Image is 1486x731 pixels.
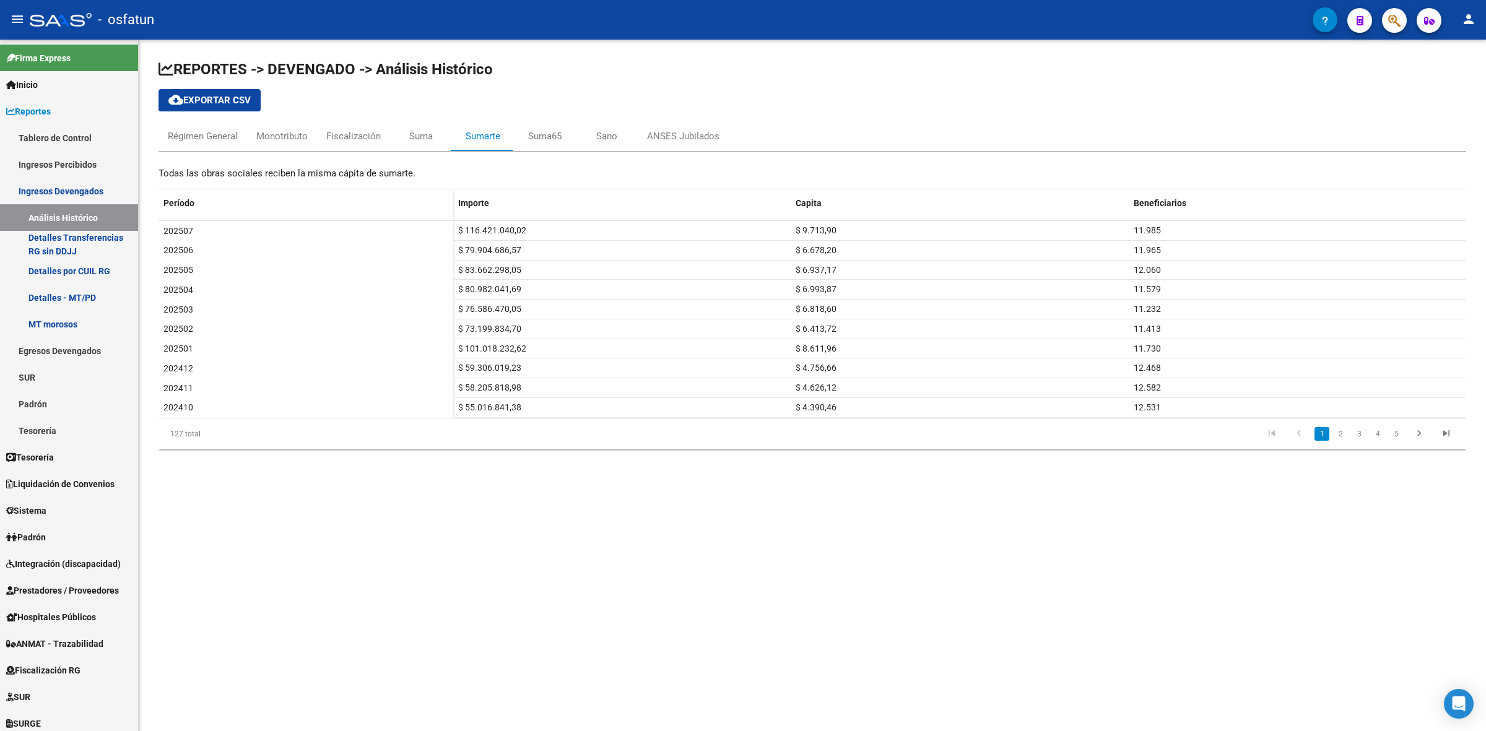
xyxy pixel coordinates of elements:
span: $ 76.586.470,05 [458,304,521,314]
span: 12.468 [1134,363,1161,373]
div: 127 total [159,418,418,449]
span: Liquidación de Convenios [6,477,115,491]
a: 3 [1352,427,1367,441]
div: Régimen General [168,129,238,143]
span: 11.730 [1134,344,1161,353]
span: Firma Express [6,51,71,65]
span: 202410 [163,402,193,412]
span: Beneficiarios [1134,198,1186,208]
span: $ 101.018.232,62 [458,344,526,353]
span: 11.413 [1134,324,1161,334]
span: 11.985 [1134,225,1161,235]
span: Exportar CSV [168,95,251,106]
mat-icon: cloud_download [168,92,183,107]
span: $ 4.626,12 [796,383,836,392]
div: Monotributo [256,129,308,143]
div: Suma65 [528,129,562,143]
span: 11.579 [1134,284,1161,294]
div: Suma [409,129,433,143]
span: Integración (discapacidad) [6,557,121,571]
span: $ 83.662.298,05 [458,265,521,275]
span: Prestadores / Proveedores [6,584,119,597]
datatable-header-cell: Beneficiarios [1129,190,1467,242]
span: Fiscalización RG [6,664,80,677]
a: go to first page [1260,427,1284,441]
span: 11.232 [1134,304,1161,314]
mat-icon: menu [10,12,25,27]
span: $ 80.982.041,69 [458,284,521,294]
div: Sano [596,129,617,143]
span: 12.060 [1134,265,1161,275]
span: 202507 [163,226,193,236]
span: $ 73.199.834,70 [458,324,521,334]
span: 202502 [163,324,193,334]
a: go to next page [1407,427,1431,441]
span: $ 6.993,87 [796,284,836,294]
span: 202412 [163,363,193,373]
li: page 3 [1350,423,1368,444]
span: $ 79.904.686,57 [458,245,521,255]
li: page 5 [1387,423,1406,444]
span: $ 4.390,46 [796,402,836,412]
span: 202411 [163,383,193,393]
span: - osfatun [98,6,154,33]
span: Inicio [6,78,38,92]
button: Exportar CSV [159,89,261,111]
a: 2 [1333,427,1348,441]
span: 202501 [163,344,193,353]
span: $ 6.937,17 [796,265,836,275]
span: Reportes [6,105,51,118]
span: $ 58.205.818,98 [458,383,521,392]
span: Padrón [6,530,46,544]
a: go to last page [1435,427,1458,441]
li: page 1 [1313,423,1331,444]
span: $ 59.306.019,23 [458,363,521,373]
span: $ 6.678,20 [796,245,836,255]
span: $ 6.413,72 [796,324,836,334]
span: Sistema [6,504,46,517]
span: ANMAT - Trazabilidad [6,637,103,651]
span: $ 116.421.040,02 [458,225,526,235]
div: Fiscalización [326,129,381,143]
datatable-header-cell: Importe [453,190,791,242]
span: $ 9.713,90 [796,225,836,235]
span: Período [163,198,194,208]
div: Open Intercom Messenger [1444,689,1474,719]
span: 202505 [163,265,193,275]
span: Importe [458,198,489,208]
a: 4 [1370,427,1385,441]
span: Hospitales Públicos [6,610,96,624]
a: 5 [1389,427,1404,441]
span: SURGE [6,717,41,730]
span: Capita [796,198,822,208]
mat-icon: person [1461,12,1476,27]
span: 12.531 [1134,402,1161,412]
datatable-header-cell: Período [159,190,453,242]
span: SUR [6,690,30,704]
div: ANSES Jubilados [647,129,719,143]
p: Todas las obras sociales reciben la misma cápita de sumarte. [159,167,1466,180]
span: 202503 [163,305,193,314]
span: 11.965 [1134,245,1161,255]
a: 1 [1314,427,1329,441]
span: 12.582 [1134,383,1161,392]
span: 202504 [163,285,193,295]
span: 202506 [163,245,193,255]
span: $ 55.016.841,38 [458,402,521,412]
a: go to previous page [1287,427,1311,441]
div: Sumarte [466,129,500,143]
span: Tesorería [6,451,54,464]
span: $ 6.818,60 [796,304,836,314]
li: page 2 [1331,423,1350,444]
li: page 4 [1368,423,1387,444]
datatable-header-cell: Capita [791,190,1129,242]
span: $ 8.611,96 [796,344,836,353]
h1: REPORTES -> DEVENGADO -> Análisis Histórico [159,59,1466,79]
span: $ 4.756,66 [796,363,836,373]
